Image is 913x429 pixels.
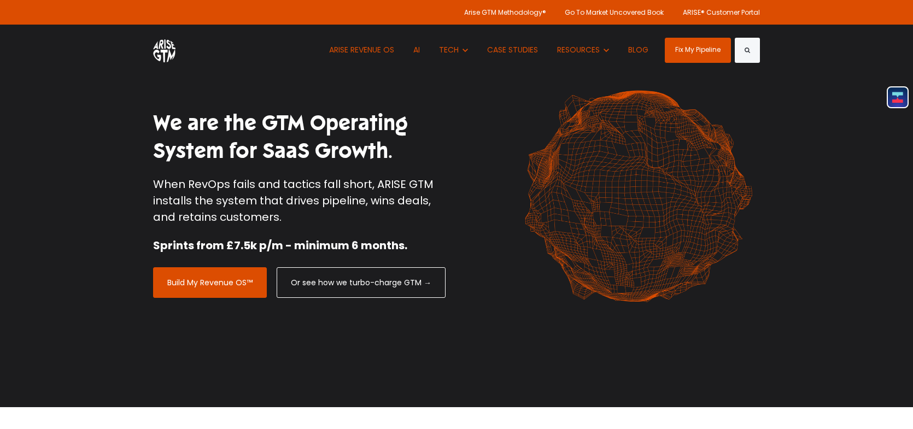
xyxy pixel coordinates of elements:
span: RESOURCES [557,44,600,55]
a: Fix My Pipeline [665,38,731,63]
a: CASE STUDIES [479,25,546,75]
a: Or see how we turbo-charge GTM → [277,267,446,298]
p: When RevOps fails and tactics fall short, ARISE GTM installs the system that drives pipeline, win... [153,176,448,225]
img: ARISE GTM logo (1) white [153,38,175,62]
button: Show submenu for RESOURCES RESOURCES [549,25,617,75]
h1: We are the GTM Operating System for SaaS Growth. [153,109,448,166]
button: Search [735,38,760,63]
a: AI [405,25,428,75]
span: Show submenu for RESOURCES [557,44,558,45]
strong: Sprints from £7.5k p/m - minimum 6 months. [153,238,407,253]
button: Show submenu for TECH TECH [431,25,476,75]
span: TECH [439,44,459,55]
a: Build My Revenue OS™ [153,267,267,298]
nav: Desktop navigation [321,25,656,75]
a: ARISE REVENUE OS [321,25,402,75]
a: BLOG [620,25,657,75]
img: shape-61 orange [517,79,760,314]
span: Show submenu for TECH [439,44,440,45]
